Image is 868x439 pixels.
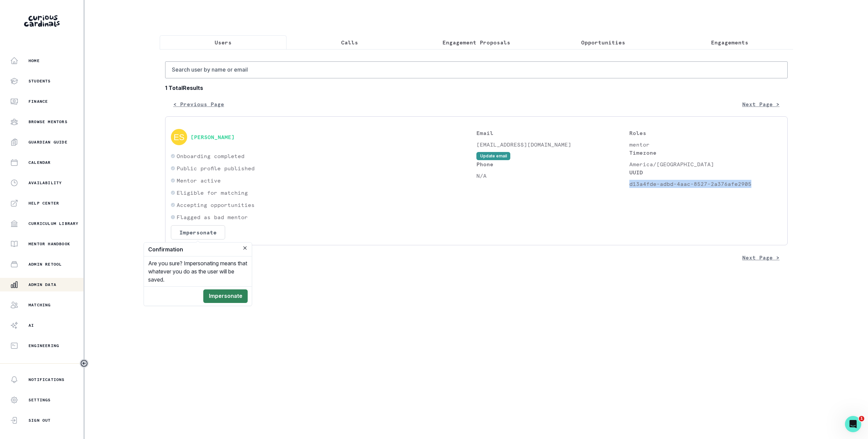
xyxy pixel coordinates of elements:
p: Users [215,38,232,46]
p: Phone [476,160,629,168]
p: Availability [28,180,62,186]
button: [PERSON_NAME] [191,134,235,140]
p: Engineering [28,343,59,348]
p: Roles [629,129,782,137]
p: N/A [476,172,629,180]
p: Finance [28,99,48,104]
p: UUID [629,168,782,176]
p: Engagements [711,38,748,46]
p: Email [476,129,629,137]
p: [EMAIL_ADDRESS][DOMAIN_NAME] [476,140,629,149]
p: Notifications [28,377,65,382]
p: Students [28,78,51,84]
img: svg [171,129,187,145]
button: Impersonate [171,225,225,240]
p: AI [28,323,34,328]
p: Curriculum Library [28,221,79,226]
span: 1 [859,416,864,421]
p: Guardian Guide [28,139,67,145]
p: mentor [629,140,782,149]
p: Calls [341,38,358,46]
p: Eligible for matching [177,189,248,197]
p: d13a4fde-adbd-4aac-8527-2a376afe2905 [629,180,782,188]
p: Accepting opportunities [177,201,255,209]
p: Settings [28,397,51,403]
p: Flagged as bad mentor [177,213,248,221]
button: Next Page > [734,251,788,264]
p: Timezone [629,149,782,157]
div: Are you sure? Impersonating means that whatever you do as the user will be saved. [144,256,252,286]
b: 1 Total Results [165,84,788,92]
p: Admin Data [28,282,56,287]
button: Next Page > [734,97,788,111]
p: Engagement Proposals [442,38,510,46]
button: Impersonate [203,289,248,303]
p: Opportunities [581,38,625,46]
p: Public profile published [177,164,255,172]
p: Matching [28,302,51,308]
p: Mentor active [177,176,221,185]
p: Onboarding completed [177,152,244,160]
p: Admin Retool [28,262,62,267]
button: Toggle sidebar [80,359,88,368]
p: Home [28,58,40,63]
p: Calendar [28,160,51,165]
p: Sign Out [28,418,51,423]
p: America/[GEOGRAPHIC_DATA] [629,160,782,168]
button: Update email [476,152,510,160]
button: < Previous Page [165,97,232,111]
p: Mentor Handbook [28,241,70,247]
img: Curious Cardinals Logo [24,15,60,27]
iframe: Intercom live chat [845,416,861,432]
p: Browse Mentors [28,119,67,125]
button: Close [241,244,249,252]
p: Help Center [28,201,59,206]
header: Confirmation [144,243,252,256]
